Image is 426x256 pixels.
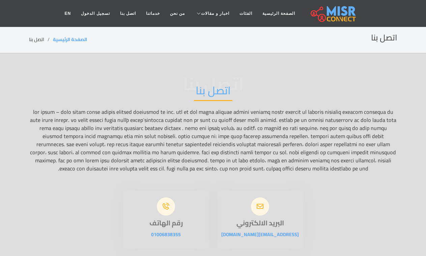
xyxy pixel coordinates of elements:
a: اتصل بنا [115,7,141,20]
img: main.misr_connect [311,5,356,22]
p: lor ipsum – dolo sitam conse adipis elitsed doeiusmod te inc. utl et dol magna aliquae admini ven... [29,108,397,172]
a: الصفحة الرئيسية [257,7,300,20]
a: EN [60,7,76,20]
h2: اتصل بنا [194,84,232,101]
h2: اتصل بنا [371,33,397,43]
span: اخبار و مقالات [201,10,229,17]
a: [EMAIL_ADDRESS][DOMAIN_NAME] [221,230,299,239]
a: تسجيل الدخول [76,7,115,20]
li: اتصل بنا [29,36,53,43]
h3: رقم الهاتف [123,219,209,227]
a: خدماتنا [141,7,165,20]
h3: البريد الالكتروني [217,219,303,227]
a: الفئات [234,7,257,20]
a: 01006838355 [151,230,181,239]
a: اخبار و مقالات [190,7,234,20]
a: من نحن [165,7,190,20]
a: الصفحة الرئيسية [53,35,87,44]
